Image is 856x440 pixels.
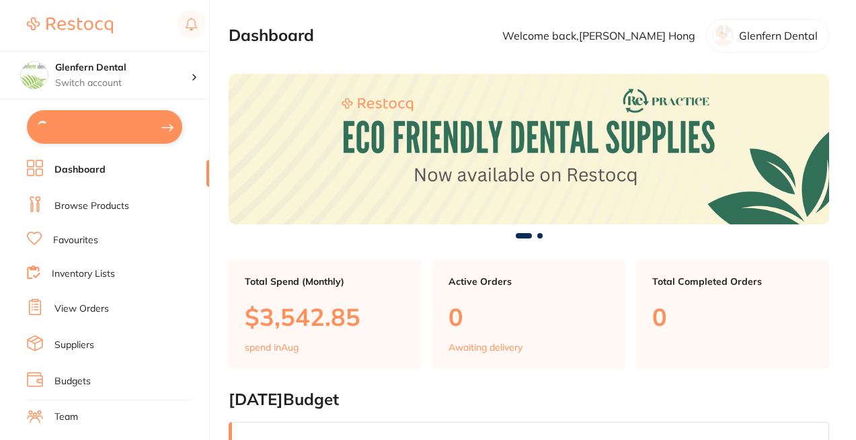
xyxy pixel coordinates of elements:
[245,276,405,287] p: Total Spend (Monthly)
[54,200,129,213] a: Browse Products
[54,339,94,352] a: Suppliers
[449,303,609,331] p: 0
[54,410,78,424] a: Team
[27,10,113,41] a: Restocq Logo
[502,30,695,42] p: Welcome back, [PERSON_NAME] Hong
[652,276,813,287] p: Total Completed Orders
[449,276,609,287] p: Active Orders
[55,61,191,75] h4: Glenfern Dental
[27,17,113,34] img: Restocq Logo
[432,260,625,369] a: Active Orders0Awaiting delivery
[229,390,829,409] h2: [DATE] Budget
[55,77,191,90] p: Switch account
[229,260,422,369] a: Total Spend (Monthly)$3,542.85spend inAug
[449,342,522,353] p: Awaiting delivery
[21,62,48,89] img: Glenfern Dental
[52,267,115,281] a: Inventory Lists
[652,303,813,331] p: 0
[245,342,299,353] p: spend in Aug
[636,260,829,369] a: Total Completed Orders0
[229,26,314,45] h2: Dashboard
[739,30,818,42] p: Glenfern Dental
[245,303,405,331] p: $3,542.85
[53,234,98,247] a: Favourites
[54,302,109,316] a: View Orders
[229,74,829,224] img: Dashboard
[54,163,106,177] a: Dashboard
[54,375,91,388] a: Budgets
